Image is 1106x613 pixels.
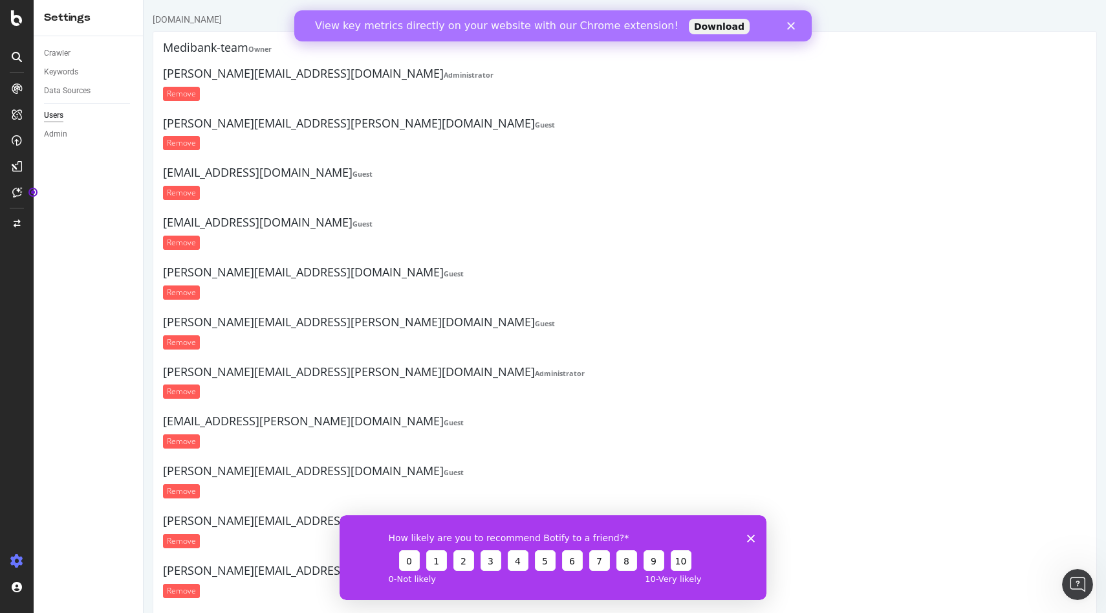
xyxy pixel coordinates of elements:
h4: [PERSON_NAME][EMAIL_ADDRESS][PERSON_NAME][DOMAIN_NAME] [19,515,943,528]
div: Admin [44,128,67,141]
strong: Owner [105,44,128,54]
input: Remove [19,285,56,300]
iframe: Intercom live chat [1062,569,1093,600]
input: Remove [19,186,56,200]
a: Users [44,109,134,122]
h4: [PERSON_NAME][EMAIL_ADDRESS][DOMAIN_NAME] [19,465,943,478]
div: Data Sources [44,84,91,98]
strong: Guest [391,120,411,129]
h4: [PERSON_NAME][EMAIL_ADDRESS][PERSON_NAME][DOMAIN_NAME] [19,564,943,577]
div: Users [44,109,63,122]
input: Remove [19,385,56,399]
iframe: Survey from Botify [340,515,766,600]
input: Remove [19,434,56,449]
div: Keywords [44,65,78,79]
h4: [PERSON_NAME][EMAIL_ADDRESS][DOMAIN_NAME] [19,266,943,279]
input: Remove [19,584,56,598]
input: Remove [19,534,56,548]
strong: Guest [300,418,320,427]
strong: Guest [391,318,411,328]
input: Remove [19,484,56,498]
strong: Guest [300,467,320,477]
a: Admin [44,128,134,141]
h4: [PERSON_NAME][EMAIL_ADDRESS][PERSON_NAME][DOMAIN_NAME] [19,316,943,329]
strong: Guest [391,567,411,577]
h4: [EMAIL_ADDRESS][DOMAIN_NAME] [19,216,943,229]
strong: Guest [209,169,229,179]
h4: [EMAIL_ADDRESS][DOMAIN_NAME] [19,166,943,179]
h4: [PERSON_NAME][EMAIL_ADDRESS][PERSON_NAME][DOMAIN_NAME] [19,117,943,130]
strong: Guest [209,219,229,228]
div: Close [493,12,506,19]
a: Keywords [44,65,134,79]
input: Remove [19,136,56,150]
strong: Guest [300,269,320,278]
h4: [EMAIL_ADDRESS][PERSON_NAME][DOMAIN_NAME] [19,415,943,428]
input: Remove [19,335,56,350]
a: Crawler [44,47,134,60]
input: Remove [19,236,56,250]
strong: Guest [391,517,411,527]
a: Data Sources [44,84,134,98]
h4: [PERSON_NAME][EMAIL_ADDRESS][PERSON_NAME][DOMAIN_NAME] [19,366,943,379]
h4: Medibank-team [19,41,943,54]
div: [DOMAIN_NAME] [9,13,78,26]
strong: Administrator [391,368,441,378]
h4: [PERSON_NAME][EMAIL_ADDRESS][DOMAIN_NAME] [19,67,943,80]
div: Settings [44,10,133,25]
div: Tooltip anchor [27,186,39,198]
div: Crawler [44,47,70,60]
iframe: Intercom live chat banner [294,10,812,41]
input: Remove [19,87,56,101]
strong: Administrator [300,70,350,80]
